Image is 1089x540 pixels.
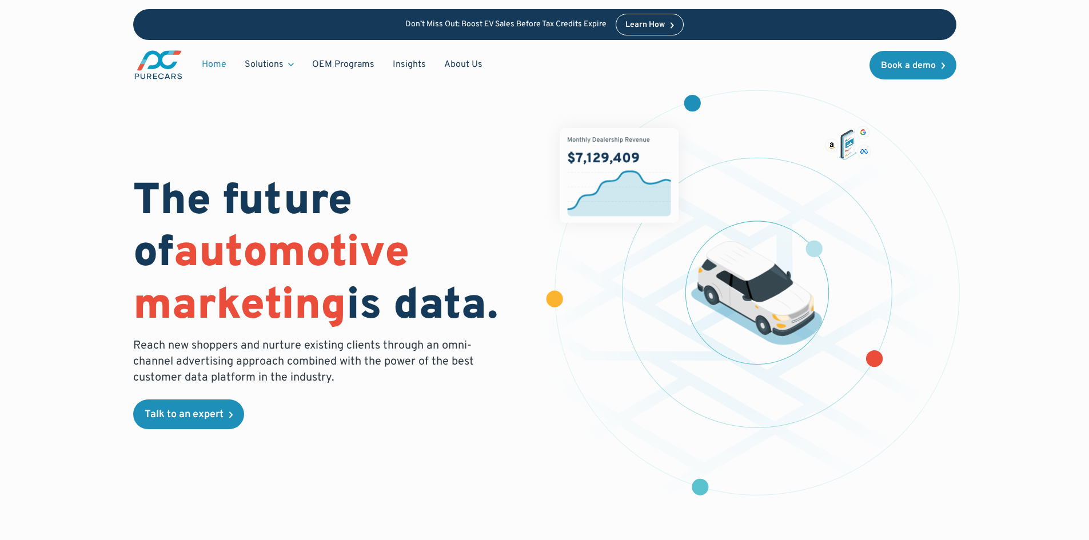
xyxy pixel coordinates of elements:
[384,54,435,75] a: Insights
[560,128,679,223] img: chart showing monthly dealership revenue of $7m
[824,125,872,161] img: ads on social media and advertising partners
[869,51,956,79] a: Book a demo
[193,54,236,75] a: Home
[133,49,184,81] a: main
[133,338,481,386] p: Reach new shoppers and nurture existing clients through an omni-channel advertising approach comb...
[625,21,665,29] div: Learn How
[245,58,284,71] div: Solutions
[133,49,184,81] img: purecars logo
[881,61,936,70] div: Book a demo
[133,177,531,333] h1: The future of is data.
[303,54,384,75] a: OEM Programs
[691,241,822,345] img: illustration of a vehicle
[435,54,492,75] a: About Us
[405,20,607,30] p: Don’t Miss Out: Boost EV Sales Before Tax Credits Expire
[236,54,303,75] div: Solutions
[145,410,224,420] div: Talk to an expert
[133,399,244,429] a: Talk to an expert
[133,227,409,334] span: automotive marketing
[616,14,684,35] a: Learn How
